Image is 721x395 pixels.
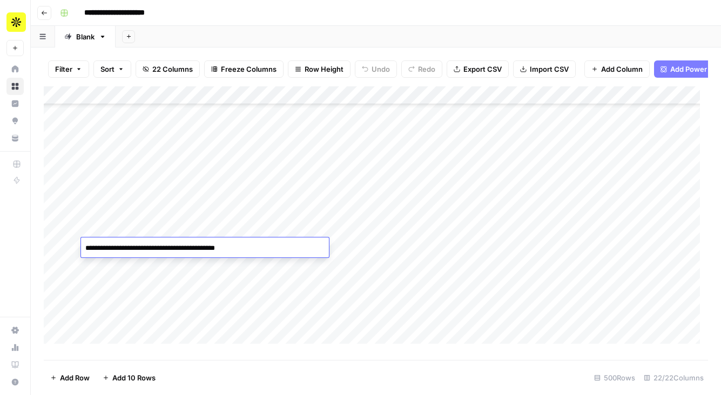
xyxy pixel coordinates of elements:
[55,64,72,74] span: Filter
[530,64,569,74] span: Import CSV
[93,60,131,78] button: Sort
[639,369,708,386] div: 22/22 Columns
[305,64,343,74] span: Row Height
[513,60,576,78] button: Import CSV
[100,64,114,74] span: Sort
[48,60,89,78] button: Filter
[601,64,643,74] span: Add Column
[6,112,24,130] a: Opportunities
[6,78,24,95] a: Browse
[136,60,200,78] button: 22 Columns
[288,60,351,78] button: Row Height
[6,60,24,78] a: Home
[584,60,650,78] button: Add Column
[221,64,277,74] span: Freeze Columns
[463,64,502,74] span: Export CSV
[372,64,390,74] span: Undo
[6,130,24,147] a: Your Data
[6,322,24,339] a: Settings
[55,26,116,47] a: Blank
[6,12,26,32] img: Apollo Logo
[112,372,156,383] span: Add 10 Rows
[6,356,24,373] a: Learning Hub
[6,9,24,36] button: Workspace: Apollo
[96,369,162,386] button: Add 10 Rows
[355,60,397,78] button: Undo
[204,60,284,78] button: Freeze Columns
[401,60,442,78] button: Redo
[6,95,24,112] a: Insights
[447,60,509,78] button: Export CSV
[418,64,435,74] span: Redo
[590,369,639,386] div: 500 Rows
[44,369,96,386] button: Add Row
[60,372,90,383] span: Add Row
[152,64,193,74] span: 22 Columns
[76,31,95,42] div: Blank
[6,373,24,391] button: Help + Support
[6,339,24,356] a: Usage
